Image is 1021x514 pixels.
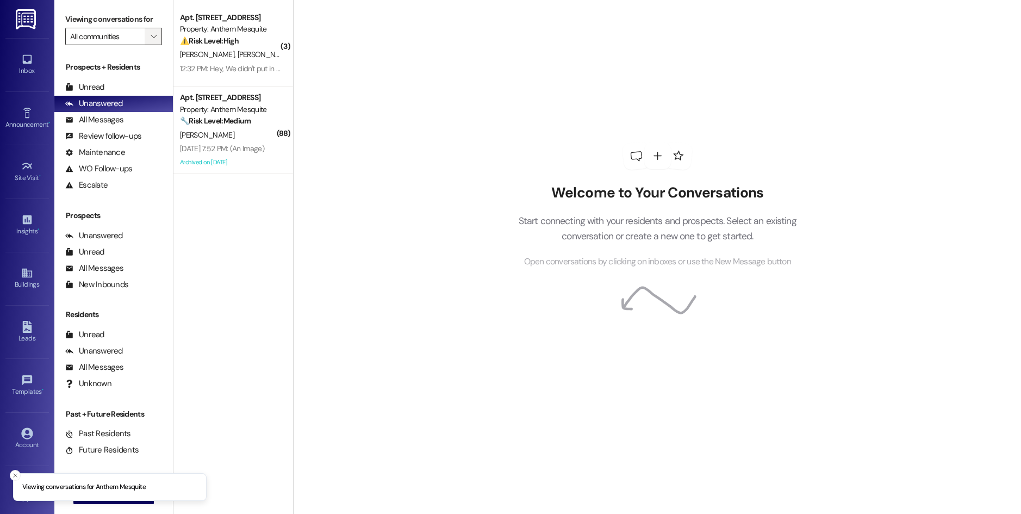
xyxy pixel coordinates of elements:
div: Prospects + Residents [54,61,173,73]
div: Unread [65,329,104,340]
div: Unknown [65,378,111,389]
div: Apt. [STREET_ADDRESS] [180,12,281,23]
div: [DATE] 7:52 PM: (An Image) [180,144,264,153]
span: • [48,119,50,127]
p: Viewing conversations for Anthem Mesquite [22,482,146,492]
div: 12:32 PM: Hey, We didn't put in a work order [180,64,316,73]
div: Archived on [DATE] [179,156,282,169]
a: Insights • [5,210,49,240]
div: All Messages [65,263,123,274]
span: • [42,386,43,394]
div: Review follow-ups [65,131,141,142]
div: Property: Anthem Mesquite [180,104,281,115]
a: Site Visit • [5,157,49,187]
div: Unread [65,246,104,258]
a: Account [5,424,49,454]
label: Viewing conversations for [65,11,162,28]
div: Property: Anthem Mesquite [180,23,281,35]
div: Escalate [65,179,108,191]
div: Past + Future Residents [54,408,173,420]
div: Prospects [54,210,173,221]
div: Unanswered [65,98,123,109]
span: [PERSON_NAME] [180,130,234,140]
p: Start connecting with your residents and prospects. Select an existing conversation or create a n... [502,213,813,244]
div: New Inbounds [65,279,128,290]
a: Inbox [5,50,49,79]
i:  [151,32,157,41]
div: Future Residents [65,444,139,456]
span: [PERSON_NAME] [180,49,238,59]
img: ResiDesk Logo [16,9,38,29]
button: Close toast [10,470,21,481]
a: Leads [5,318,49,347]
div: All Messages [65,362,123,373]
span: • [39,172,41,180]
a: Support [5,478,49,507]
span: Open conversations by clicking on inboxes or use the New Message button [524,255,791,269]
strong: ⚠️ Risk Level: High [180,36,239,46]
input: All communities [70,28,145,45]
div: Residents [54,309,173,320]
span: • [38,226,39,233]
div: Unanswered [65,345,123,357]
a: Templates • [5,371,49,400]
strong: 🔧 Risk Level: Medium [180,116,251,126]
div: Unanswered [65,230,123,241]
div: Maintenance [65,147,125,158]
h2: Welcome to Your Conversations [502,184,813,202]
div: WO Follow-ups [65,163,132,175]
div: Apt. [STREET_ADDRESS] [180,92,281,103]
div: Past Residents [65,428,131,439]
a: Buildings [5,264,49,293]
span: [PERSON_NAME] [238,49,292,59]
div: Unread [65,82,104,93]
div: All Messages [65,114,123,126]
